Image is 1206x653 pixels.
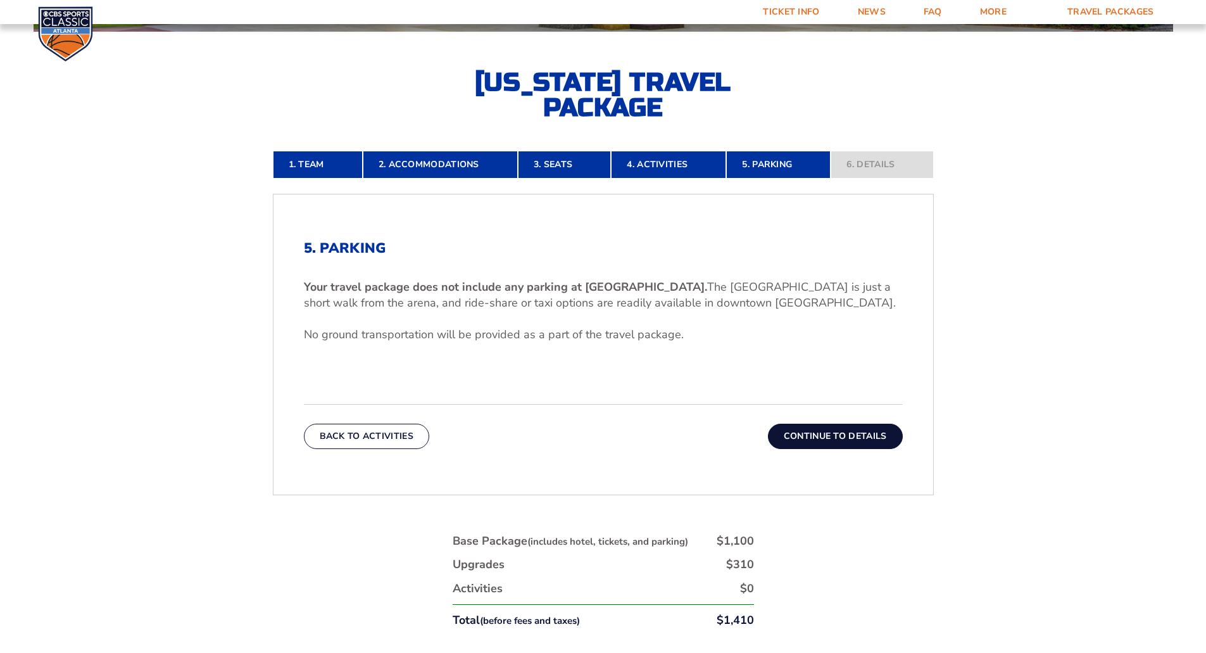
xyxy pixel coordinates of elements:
[717,612,754,628] div: $1,410
[611,151,726,179] a: 4. Activities
[304,279,903,311] p: The [GEOGRAPHIC_DATA] is just a short walk from the arena, and ride-share or taxi options are rea...
[453,612,580,628] div: Total
[304,424,429,449] button: Back To Activities
[527,535,688,548] small: (includes hotel, tickets, and parking)
[304,327,903,343] p: No ground transportation will be provided as a part of the travel package.
[740,581,754,597] div: $0
[717,533,754,549] div: $1,100
[453,581,503,597] div: Activities
[304,279,707,295] b: Your travel package does not include any parking at [GEOGRAPHIC_DATA].
[273,151,363,179] a: 1. Team
[304,240,903,257] h2: 5. Parking
[363,151,518,179] a: 2. Accommodations
[453,533,688,549] div: Base Package
[453,557,505,573] div: Upgrades
[518,151,611,179] a: 3. Seats
[768,424,903,449] button: Continue To Details
[464,70,743,120] h2: [US_STATE] Travel Package
[480,614,580,627] small: (before fees and taxes)
[726,557,754,573] div: $310
[38,6,93,61] img: CBS Sports Classic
